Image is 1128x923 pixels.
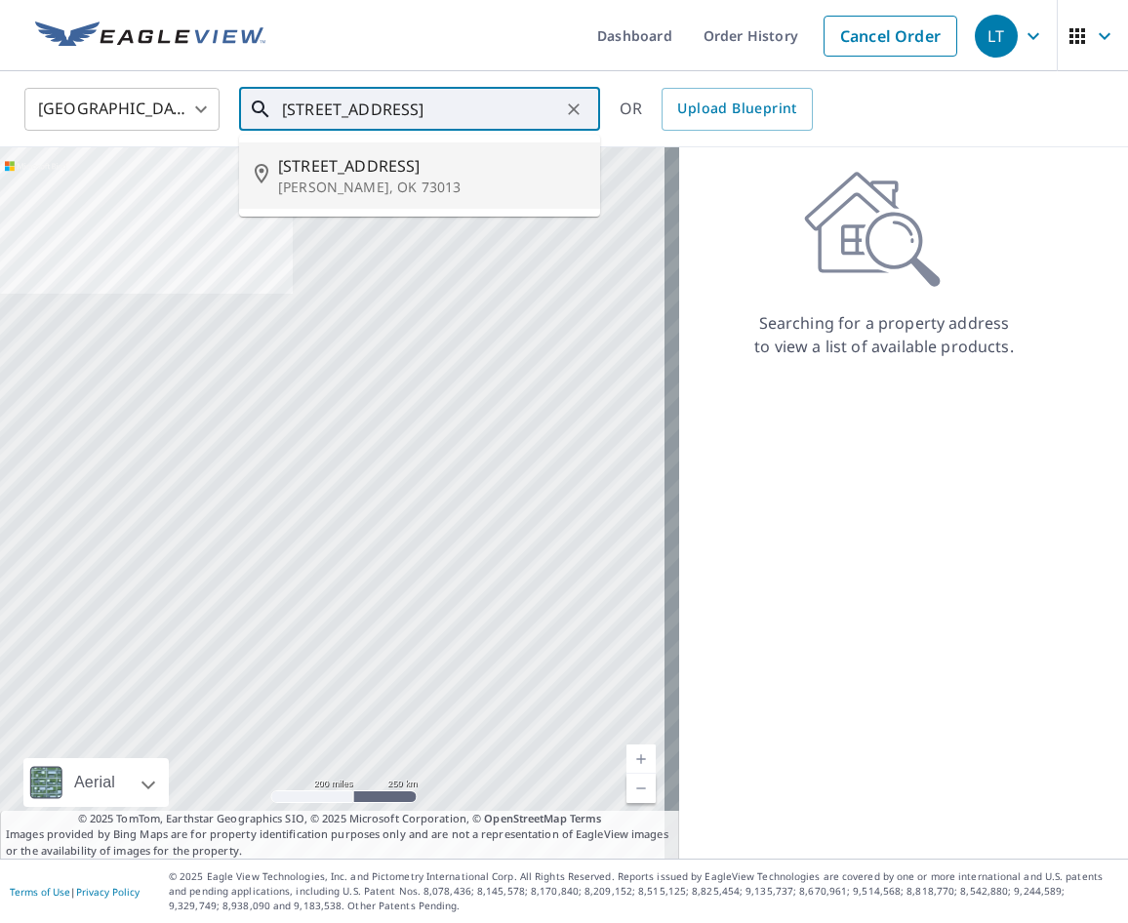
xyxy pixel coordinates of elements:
[10,886,140,898] p: |
[278,154,584,178] span: [STREET_ADDRESS]
[484,811,566,825] a: OpenStreetMap
[23,758,169,807] div: Aerial
[824,16,957,57] a: Cancel Order
[10,885,70,899] a: Terms of Use
[35,21,265,51] img: EV Logo
[662,88,812,131] a: Upload Blueprint
[24,82,220,137] div: [GEOGRAPHIC_DATA]
[278,178,584,197] p: [PERSON_NAME], OK 73013
[68,758,121,807] div: Aerial
[76,885,140,899] a: Privacy Policy
[282,82,560,137] input: Search by address or latitude-longitude
[620,88,813,131] div: OR
[677,97,796,121] span: Upload Blueprint
[975,15,1018,58] div: LT
[560,96,587,123] button: Clear
[169,869,1118,913] p: © 2025 Eagle View Technologies, Inc. and Pictometry International Corp. All Rights Reserved. Repo...
[626,744,656,774] a: Current Level 5, Zoom In
[570,811,602,825] a: Terms
[78,811,602,827] span: © 2025 TomTom, Earthstar Geographics SIO, © 2025 Microsoft Corporation, ©
[753,311,1015,358] p: Searching for a property address to view a list of available products.
[626,774,656,803] a: Current Level 5, Zoom Out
